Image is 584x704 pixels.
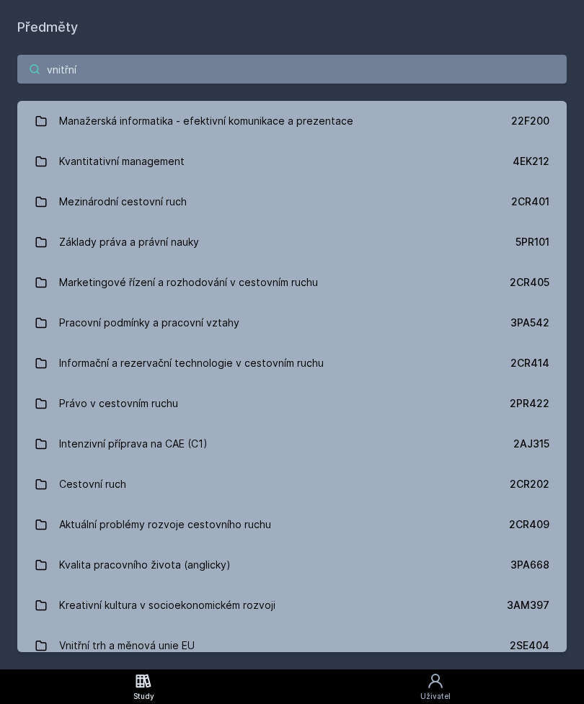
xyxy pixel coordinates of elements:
div: Uživatel [420,691,451,702]
div: Kvantitativní management [59,147,185,176]
div: Informační a rezervační technologie v cestovním ruchu [59,349,324,378]
a: Kreativní kultura v socioekonomickém rozvoji 3AM397 [17,585,567,625]
div: 3PA542 [510,316,549,330]
div: 3PA668 [510,558,549,572]
a: Základy práva a právní nauky 5PR101 [17,222,567,262]
div: 2CR405 [510,275,549,290]
a: Manažerská informatika - efektivní komunikace a prezentace 22F200 [17,101,567,141]
a: Vnitřní trh a měnová unie EU 2SE404 [17,625,567,666]
div: 2PR422 [510,396,549,411]
div: 3AM397 [507,598,549,612]
a: Kvantitativní management 4EK212 [17,141,567,182]
a: Aktuální problémy rozvoje cestovního ruchu 2CR409 [17,504,567,545]
div: 2SE404 [510,638,549,653]
a: Právo v cestovním ruchu 2PR422 [17,383,567,424]
div: 2CR409 [509,517,549,532]
input: Název nebo ident předmětu… [17,55,567,84]
div: 4EK212 [513,154,549,169]
div: Kreativní kultura v socioekonomickém rozvoji [59,591,275,620]
div: Kvalita pracovního života (anglicky) [59,551,231,579]
div: Aktuální problémy rozvoje cestovního ruchu [59,510,271,539]
div: Intenzivní příprava na CAE (C1) [59,429,208,458]
div: 2CR202 [510,477,549,491]
div: 2CR414 [510,356,549,370]
a: Marketingové řízení a rozhodování v cestovním ruchu 2CR405 [17,262,567,303]
div: Study [133,691,154,702]
div: Manažerská informatika - efektivní komunikace a prezentace [59,107,353,135]
div: Vnitřní trh a měnová unie EU [59,631,195,660]
div: Mezinárodní cestovní ruch [59,187,187,216]
a: Kvalita pracovního života (anglicky) 3PA668 [17,545,567,585]
a: Mezinárodní cestovní ruch 2CR401 [17,182,567,222]
a: Intenzivní příprava na CAE (C1) 2AJ315 [17,424,567,464]
div: 22F200 [511,114,549,128]
div: Cestovní ruch [59,470,126,499]
div: Základy práva a právní nauky [59,228,199,257]
a: Cestovní ruch 2CR202 [17,464,567,504]
div: Marketingové řízení a rozhodování v cestovním ruchu [59,268,318,297]
div: 2AJ315 [513,437,549,451]
a: Pracovní podmínky a pracovní vztahy 3PA542 [17,303,567,343]
h1: Předměty [17,17,567,37]
div: 5PR101 [516,235,549,249]
a: Informační a rezervační technologie v cestovním ruchu 2CR414 [17,343,567,383]
div: Právo v cestovním ruchu [59,389,178,418]
div: 2CR401 [511,195,549,209]
div: Pracovní podmínky a pracovní vztahy [59,308,239,337]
